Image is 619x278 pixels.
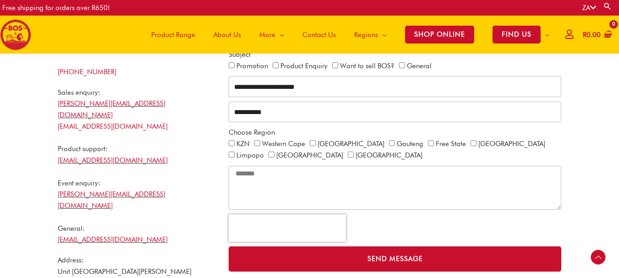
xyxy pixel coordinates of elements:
[396,16,483,54] a: SHOP ONLINE
[345,16,396,54] a: Regions
[407,62,432,70] label: General
[581,25,612,45] a: View Shopping Cart, empty
[293,16,345,54] a: Contact Us
[58,190,165,210] a: [PERSON_NAME][EMAIL_ADDRESS][DOMAIN_NAME]
[236,140,250,148] label: KZN
[405,26,474,44] span: SHOP ONLINE
[397,140,423,148] label: Gauteng
[229,127,275,138] label: Choose Region
[478,140,545,148] label: [GEOGRAPHIC_DATA]
[229,214,346,242] iframe: reCAPTCHA
[236,62,268,70] label: Promotion
[280,62,328,70] label: Product Enquiry
[151,21,195,49] span: Product Range
[250,16,293,54] a: More
[229,49,251,60] label: Subject
[58,68,116,76] a: [PHONE_NUMBER]
[135,16,559,54] nav: Site Navigation
[58,122,168,131] a: [EMAIL_ADDRESS][DOMAIN_NAME]
[340,62,394,70] label: Want to sell BOS?
[436,140,466,148] label: Free State
[204,16,250,54] a: About Us
[58,156,168,164] a: [EMAIL_ADDRESS][DOMAIN_NAME]
[583,31,601,39] bdi: 0.00
[603,2,612,11] a: Search button
[318,140,384,148] label: [GEOGRAPHIC_DATA]
[58,87,219,246] div: Sales enquiry: Product support: Event enquiry: General:
[493,26,541,44] span: FIND US
[58,235,168,244] a: [EMAIL_ADDRESS][DOMAIN_NAME]
[58,99,165,119] a: [PERSON_NAME][EMAIL_ADDRESS][DOMAIN_NAME]
[583,31,586,39] span: R
[582,4,596,12] a: ZA
[259,21,275,49] span: More
[229,246,562,272] button: Send Message
[302,21,336,49] span: Contact Us
[356,151,422,159] label: [GEOGRAPHIC_DATA]
[354,21,378,49] span: Regions
[58,256,192,276] span: Address: Unit [GEOGRAPHIC_DATA][PERSON_NAME]
[142,16,204,54] a: Product Range
[276,151,343,159] label: [GEOGRAPHIC_DATA]
[236,151,264,159] label: Limpopo
[229,23,562,276] form: CONTACT ALL
[262,140,305,148] label: Western Cape
[367,256,423,262] span: Send Message
[214,21,241,49] span: About Us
